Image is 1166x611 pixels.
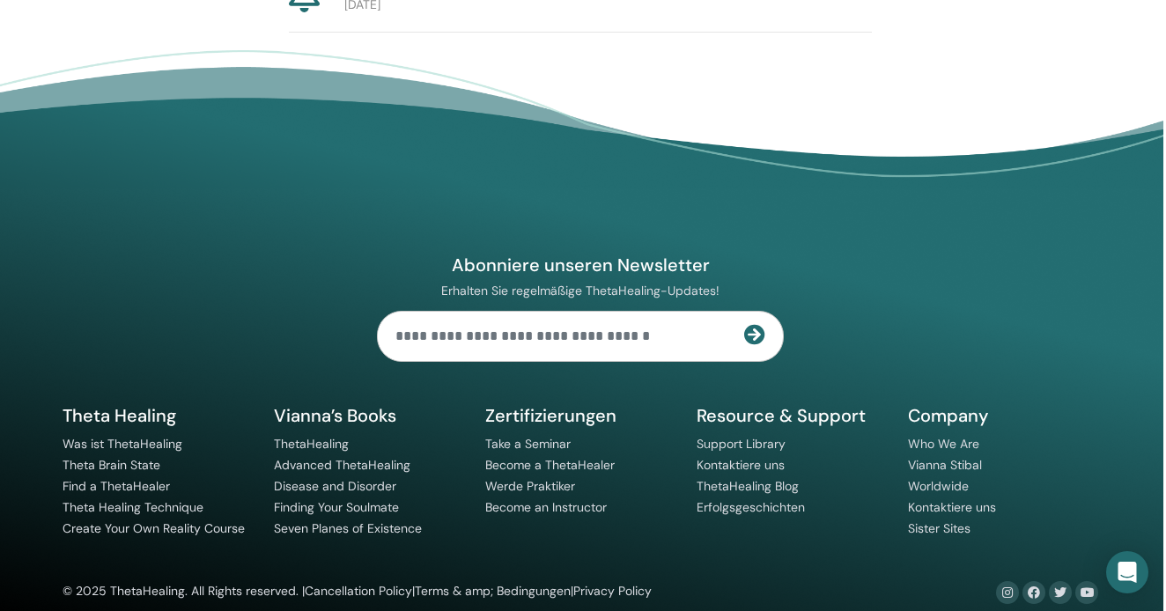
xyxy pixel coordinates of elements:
a: Theta Brain State [63,457,160,473]
h5: Theta Healing [63,404,253,427]
h4: Abonniere unseren Newsletter [377,254,784,276]
a: Vianna Stibal [908,457,982,473]
a: ThetaHealing [274,436,349,452]
a: ThetaHealing Blog [697,478,799,494]
a: Find a ThetaHealer [63,478,170,494]
h5: Vianna’s Books [274,404,464,427]
a: Theta Healing Technique [63,499,203,515]
p: Erhalten Sie regelmäßige ThetaHealing-Updates! [377,283,784,298]
a: Advanced ThetaHealing [274,457,410,473]
a: Erfolgsgeschichten [697,499,805,515]
a: Take a Seminar [485,436,571,452]
h5: Company [908,404,1098,427]
a: Worldwide [908,478,969,494]
a: Werde Praktiker [485,478,575,494]
div: Open Intercom Messenger [1106,551,1148,593]
a: Support Library [697,436,786,452]
a: Terms & amp; Bedingungen [415,583,571,599]
a: Who We Are [908,436,979,452]
a: Disease and Disorder [274,478,396,494]
a: Create Your Own Reality Course [63,520,245,536]
h5: Resource & Support [697,404,887,427]
a: Finding Your Soulmate [274,499,399,515]
a: Become a ThetaHealer [485,457,615,473]
div: © 2025 ThetaHealing. All Rights reserved. | | | [63,581,652,602]
a: Was ist ThetaHealing [63,436,182,452]
a: Kontaktiere uns [697,457,785,473]
a: Privacy Policy [573,583,652,599]
a: Cancellation Policy [305,583,412,599]
a: Sister Sites [908,520,970,536]
a: Seven Planes of Existence [274,520,422,536]
a: Become an Instructor [485,499,607,515]
h5: Zertifizierungen [485,404,675,427]
a: Kontaktiere uns [908,499,996,515]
